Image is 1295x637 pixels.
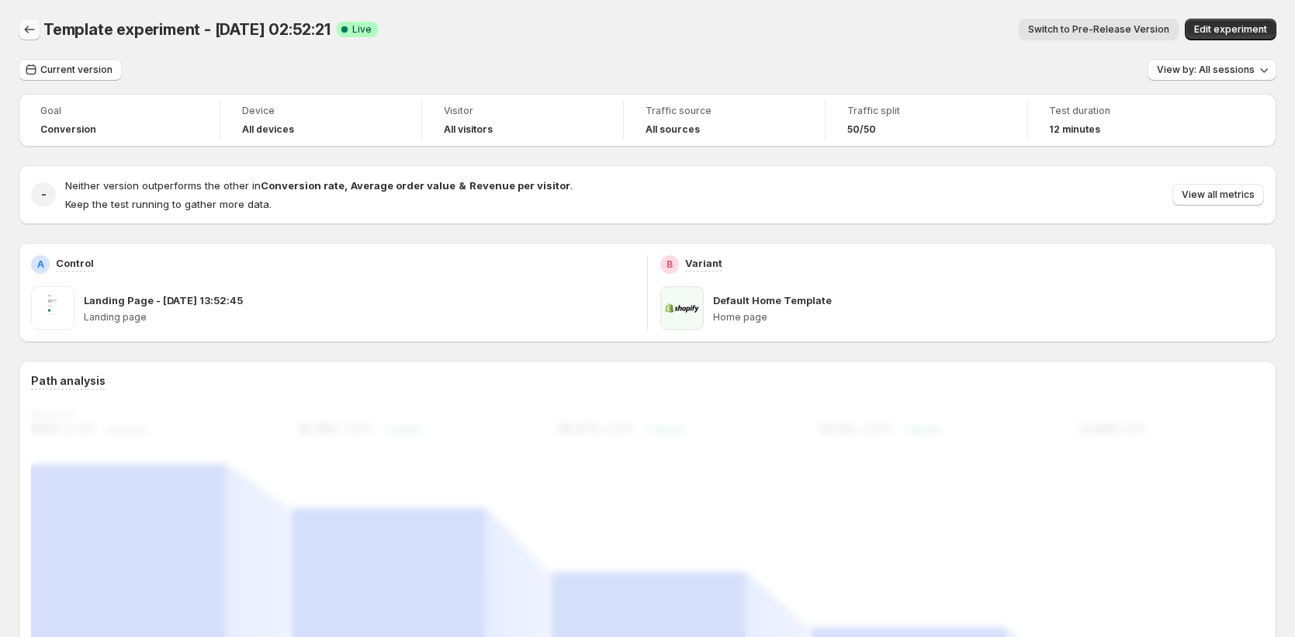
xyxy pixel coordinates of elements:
[444,103,601,137] a: VisitorAll visitors
[40,123,96,136] span: Conversion
[660,286,704,330] img: Default Home Template
[40,105,198,117] span: Goal
[31,373,106,389] h3: Path analysis
[1185,19,1276,40] button: Edit experiment
[40,64,113,76] span: Current version
[1049,123,1100,136] span: 12 minutes
[1172,184,1264,206] button: View all metrics
[84,293,243,308] p: Landing Page - [DATE] 13:52:45
[713,311,1264,324] p: Home page
[65,198,272,210] span: Keep the test running to gather more data.
[261,179,345,192] strong: Conversion rate
[1157,64,1255,76] span: View by: All sessions
[242,123,294,136] h4: All devices
[41,187,47,203] h2: -
[444,105,601,117] span: Visitor
[19,59,122,81] button: Current version
[19,19,40,40] button: Back
[56,255,94,271] p: Control
[444,123,493,136] h4: All visitors
[1049,103,1207,137] a: Test duration12 minutes
[713,293,832,308] p: Default Home Template
[37,258,44,271] h2: A
[242,105,400,117] span: Device
[667,258,673,271] h2: B
[1194,23,1267,36] span: Edit experiment
[242,103,400,137] a: DeviceAll devices
[43,20,331,39] span: Template experiment - [DATE] 02:52:21
[646,103,803,137] a: Traffic sourceAll sources
[31,286,74,330] img: Landing Page - Sep 30, 13:52:45
[646,123,700,136] h4: All sources
[345,179,348,192] strong: ,
[352,23,372,36] span: Live
[646,105,803,117] span: Traffic source
[1019,19,1179,40] button: Switch to Pre-Release Version
[351,179,455,192] strong: Average order value
[847,103,1005,137] a: Traffic split50/50
[847,123,876,136] span: 50/50
[1182,189,1255,201] span: View all metrics
[459,179,466,192] strong: &
[65,179,573,192] span: Neither version outperforms the other in .
[1028,23,1169,36] span: Switch to Pre-Release Version
[40,103,198,137] a: GoalConversion
[1148,59,1276,81] button: View by: All sessions
[1049,105,1207,117] span: Test duration
[847,105,1005,117] span: Traffic split
[685,255,722,271] p: Variant
[469,179,570,192] strong: Revenue per visitor
[84,311,635,324] p: Landing page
